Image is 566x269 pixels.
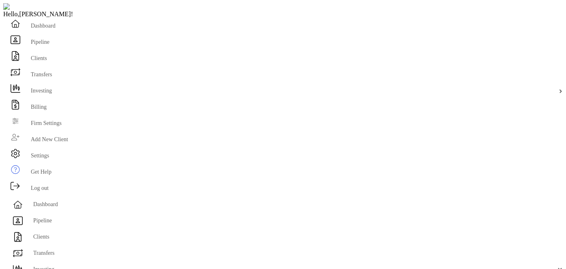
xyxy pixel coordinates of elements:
[31,136,68,142] span: Add New Client
[31,104,47,110] span: Billing
[11,132,20,142] img: add_new_client icon
[11,148,20,158] img: settings icon
[3,11,563,18] div: Hello,
[11,35,20,45] img: pipeline icon
[11,67,20,77] img: transfers icon
[33,229,555,245] span: Clients
[11,116,20,126] img: firm-settings icon
[19,11,73,17] span: [PERSON_NAME]!
[13,248,23,258] img: transfers icon
[31,120,62,126] span: Firm Settings
[33,213,555,229] span: Pipeline
[11,84,20,93] img: investing icon
[31,71,52,77] span: Transfers
[3,3,35,11] img: Zoe Logo
[11,165,20,174] img: get-help icon
[31,153,49,159] span: Settings
[31,55,47,61] span: Clients
[31,23,56,29] span: Dashboard
[11,181,20,191] img: logout icon
[31,169,51,175] span: Get Help
[13,232,23,242] img: clients icon
[13,200,23,209] img: dashboard icon
[33,245,555,261] span: Transfers
[31,39,49,45] span: Pipeline
[33,196,555,213] span: Dashboard
[11,51,20,61] img: clients icon
[11,100,20,110] img: billing icon
[11,19,20,28] img: dashboard icon
[31,88,52,94] span: Investing
[13,216,23,226] img: pipeline icon
[31,185,49,191] span: Log out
